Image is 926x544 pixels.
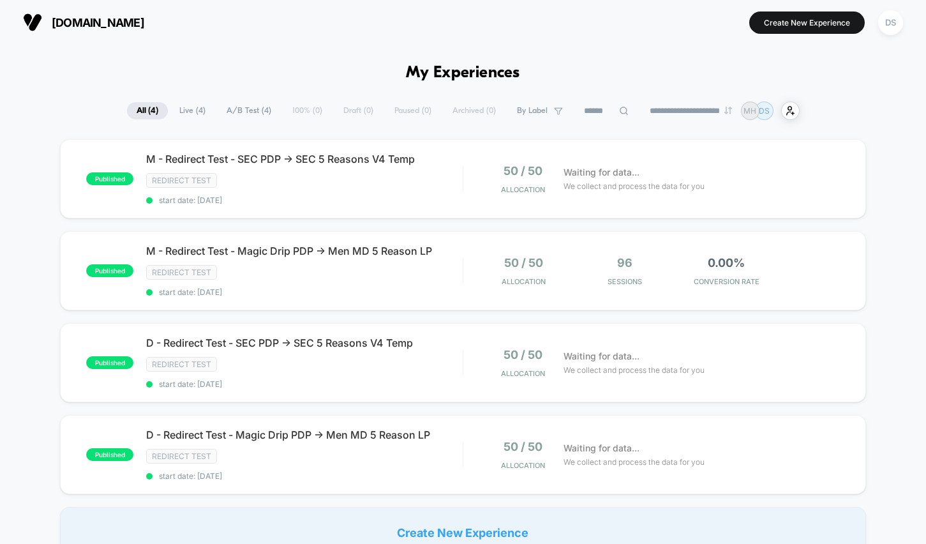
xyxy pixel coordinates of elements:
[874,10,907,36] button: DS
[86,264,133,277] span: published
[759,106,770,116] p: DS
[749,11,865,34] button: Create New Experience
[708,256,745,269] span: 0.00%
[504,256,543,269] span: 50 / 50
[617,256,632,269] span: 96
[743,106,756,116] p: MH
[86,356,133,369] span: published
[504,348,542,361] span: 50 / 50
[564,456,705,468] span: We collect and process the data for you
[146,153,462,165] span: M - Redirect Test - SEC PDP -> SEC 5 Reasons V4 Temp
[146,173,217,188] span: Redirect Test
[146,336,462,349] span: D - Redirect Test - SEC PDP -> SEC 5 Reasons V4 Temp
[146,265,217,280] span: Redirect Test
[146,449,217,464] span: Redirect Test
[127,102,168,119] span: All ( 4 )
[217,102,281,119] span: A/B Test ( 4 )
[146,471,462,481] span: start date: [DATE]
[878,10,903,35] div: DS
[146,287,462,297] span: start date: [DATE]
[146,428,462,441] span: D - Redirect Test - Magic Drip PDP -> Men MD 5 Reason LP
[19,12,148,33] button: [DOMAIN_NAME]
[564,165,639,179] span: Waiting for data...
[146,195,462,205] span: start date: [DATE]
[501,185,545,194] span: Allocation
[406,64,520,82] h1: My Experiences
[146,245,462,257] span: M - Redirect Test - Magic Drip PDP -> Men MD 5 Reason LP
[517,106,548,116] span: By Label
[578,277,673,286] span: Sessions
[86,172,133,185] span: published
[23,13,42,32] img: Visually logo
[146,357,217,372] span: Redirect Test
[501,461,545,470] span: Allocation
[504,440,542,453] span: 50 / 50
[564,180,705,192] span: We collect and process the data for you
[564,441,639,455] span: Waiting for data...
[564,349,639,363] span: Waiting for data...
[564,364,705,376] span: We collect and process the data for you
[679,277,774,286] span: CONVERSION RATE
[504,164,542,178] span: 50 / 50
[52,16,144,29] span: [DOMAIN_NAME]
[86,448,133,461] span: published
[502,277,546,286] span: Allocation
[170,102,215,119] span: Live ( 4 )
[724,107,732,114] img: end
[146,379,462,389] span: start date: [DATE]
[501,369,545,378] span: Allocation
